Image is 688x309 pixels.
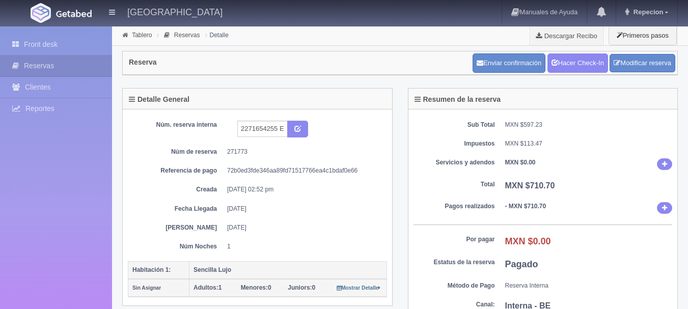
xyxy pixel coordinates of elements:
small: Mostrar Detalle [337,285,381,291]
dt: Total [414,180,495,189]
a: Modificar reserva [610,54,675,73]
dt: Fecha Llegada [135,205,217,213]
dd: 1 [227,242,379,251]
dd: Reserva Interna [505,282,673,290]
dt: Referencia de pago [135,166,217,175]
dt: Canal: [414,300,495,309]
dd: 72b0ed3fde346aa89fd71517766ea4c1bdaf0e66 [227,166,379,175]
dt: Núm Noches [135,242,217,251]
dd: [DATE] 02:52 pm [227,185,379,194]
span: Repecion [631,8,664,16]
b: MXN $710.70 [505,181,555,190]
dt: Núm. reserva interna [135,121,217,129]
strong: Menores: [241,284,268,291]
dd: MXN $113.47 [505,139,673,148]
dd: [DATE] [227,205,379,213]
span: 0 [288,284,315,291]
h4: Reserva [129,59,157,66]
small: Sin Asignar [132,285,161,291]
dt: Por pagar [414,235,495,244]
h4: [GEOGRAPHIC_DATA] [127,5,223,18]
b: MXN $0.00 [505,236,551,246]
img: Getabed [31,3,51,23]
dt: [PERSON_NAME] [135,223,217,232]
dt: Núm de reserva [135,148,217,156]
a: Reservas [174,32,200,39]
dt: Impuestos [414,139,495,148]
b: MXN $0.00 [505,159,536,166]
dd: [DATE] [227,223,379,232]
dt: Pagos realizados [414,202,495,211]
span: 1 [194,284,222,291]
strong: Juniors: [288,284,312,291]
dt: Creada [135,185,217,194]
span: 0 [241,284,271,291]
dt: Método de Pago [414,282,495,290]
b: Pagado [505,259,538,269]
dd: MXN $597.23 [505,121,673,129]
button: Primeros pasos [609,25,677,45]
button: Enviar confirmación [473,53,545,73]
th: Sencilla Lujo [189,261,387,279]
li: Detalle [203,30,231,40]
a: Hacer Check-In [547,53,608,73]
a: Mostrar Detalle [337,284,381,291]
dt: Estatus de la reserva [414,258,495,267]
img: Getabed [56,10,92,17]
dd: 271773 [227,148,379,156]
strong: Adultos: [194,284,218,291]
a: Descargar Recibo [530,25,603,46]
h4: Detalle General [129,96,189,103]
h4: Resumen de la reserva [415,96,501,103]
b: Habitación 1: [132,266,171,273]
b: - MXN $710.70 [505,203,546,210]
a: Tablero [132,32,152,39]
dt: Sub Total [414,121,495,129]
dt: Servicios y adendos [414,158,495,167]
